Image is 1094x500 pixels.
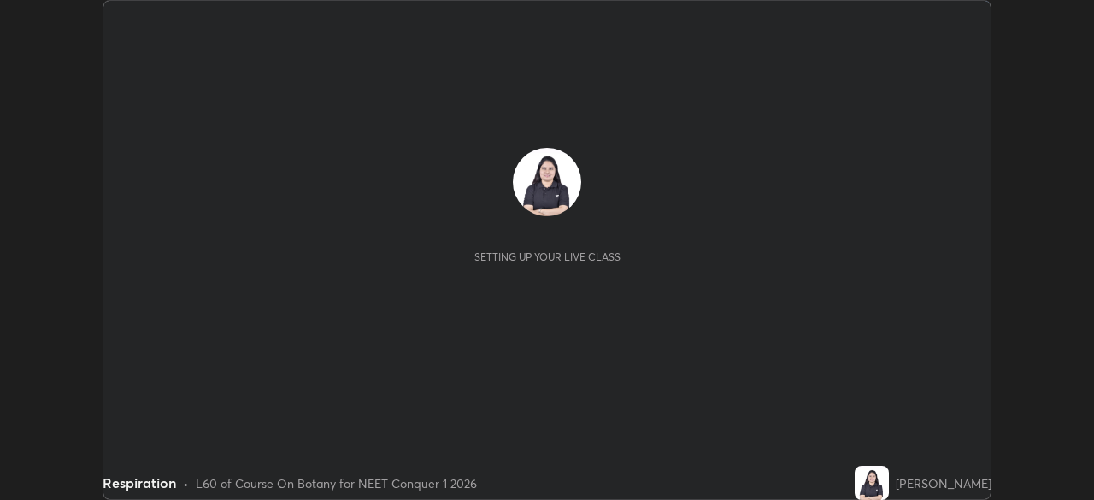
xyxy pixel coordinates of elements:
div: L60 of Course On Botany for NEET Conquer 1 2026 [196,474,477,492]
div: • [183,474,189,492]
img: 91080bc3087a45ab988158e58c9db337.jpg [513,148,581,216]
div: Respiration [103,473,176,493]
div: [PERSON_NAME] [896,474,991,492]
img: 91080bc3087a45ab988158e58c9db337.jpg [855,466,889,500]
div: Setting up your live class [474,250,621,263]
